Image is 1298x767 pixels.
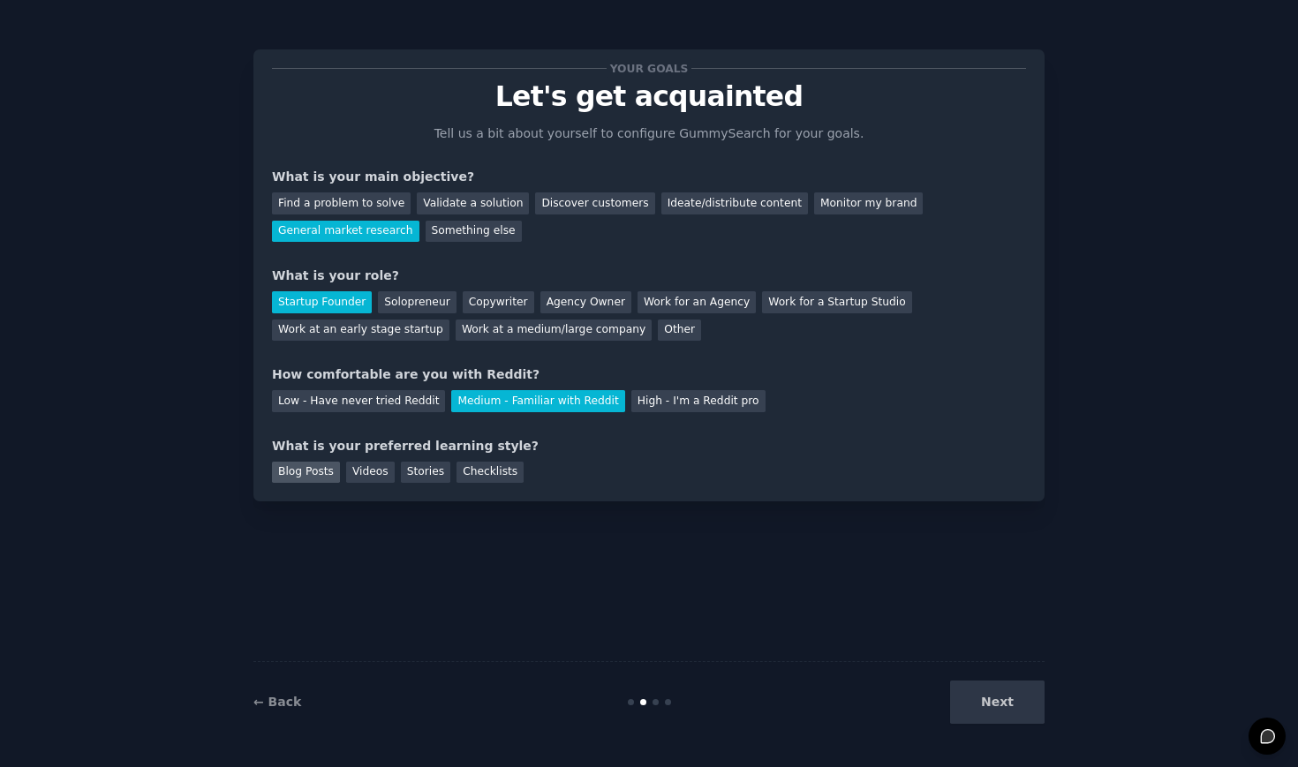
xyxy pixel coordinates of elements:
div: Medium - Familiar with Reddit [451,390,624,412]
div: Low - Have never tried Reddit [272,390,445,412]
div: Monitor my brand [814,192,923,214]
div: Something else [426,221,522,243]
div: Find a problem to solve [272,192,411,214]
div: Solopreneur [378,291,456,313]
div: Stories [401,462,450,484]
div: Other [658,320,701,342]
div: Copywriter [463,291,534,313]
div: Startup Founder [272,291,372,313]
div: Agency Owner [540,291,631,313]
div: Ideate/distribute content [661,192,808,214]
div: Work for an Agency [638,291,756,313]
div: General market research [272,221,419,243]
div: Checklists [457,462,524,484]
div: Discover customers [535,192,654,214]
span: Your goals [607,59,691,78]
div: Blog Posts [272,462,340,484]
div: Work at an early stage startup [272,320,449,342]
div: What is your role? [272,267,1026,285]
div: Videos [346,462,395,484]
div: How comfortable are you with Reddit? [272,365,1026,384]
div: What is your preferred learning style? [272,437,1026,455]
div: Work at a medium/large company [456,320,652,342]
p: Let's get acquainted [272,81,1026,112]
div: What is your main objective? [272,168,1026,186]
p: Tell us a bit about yourself to configure GummySearch for your goals. [426,124,872,143]
div: High - I'm a Reddit pro [631,390,766,412]
div: Validate a solution [417,192,529,214]
a: ← Back [253,695,301,709]
div: Work for a Startup Studio [762,291,911,313]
